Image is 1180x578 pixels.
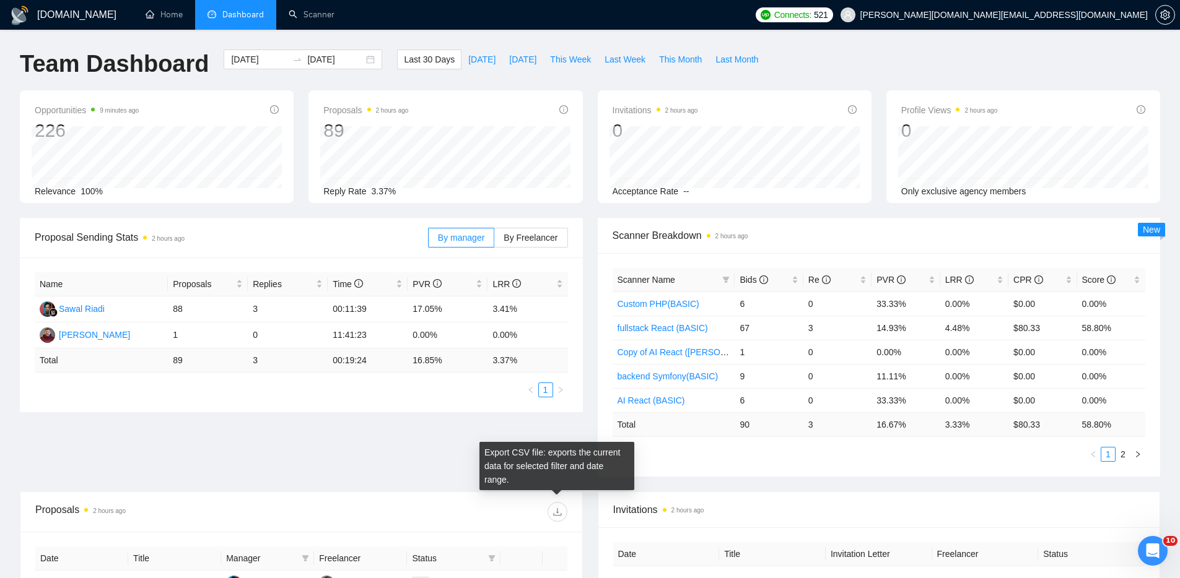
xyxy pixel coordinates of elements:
button: setting [1155,5,1175,25]
span: Scanner Breakdown [613,228,1146,243]
td: 0 [803,364,872,388]
th: Date [613,542,720,566]
a: 1 [1101,447,1115,461]
span: PVR [876,275,906,285]
td: 0.00% [1077,388,1145,412]
time: 2 hours ago [93,507,126,514]
span: info-circle [433,279,442,288]
span: This Week [550,53,591,66]
td: 17.05% [408,296,487,322]
li: Previous Page [1086,447,1101,462]
span: info-circle [1034,275,1043,284]
span: 10 [1163,536,1178,546]
span: user [844,11,852,19]
td: 14.93% [872,316,940,340]
img: KP [40,327,55,343]
td: 6 [735,388,803,412]
button: [DATE] [461,50,502,69]
td: 0 [803,340,872,364]
div: Export CSV file: exports the current data for selected filter and date range. [479,442,634,490]
a: SRSawal Riadi [40,303,105,313]
td: Total [613,412,735,436]
td: 16.67 % [872,412,940,436]
span: Last 30 Days [404,53,455,66]
td: 67 [735,316,803,340]
td: 0.00% [1077,291,1145,316]
a: homeHome [146,9,183,20]
span: Status [412,551,483,565]
td: $0.00 [1008,340,1077,364]
div: 0 [613,119,698,142]
span: -- [683,186,689,196]
td: 3 [248,348,328,373]
button: left [523,382,538,397]
td: 0 [248,322,328,348]
li: 1 [1101,447,1116,462]
td: 0.00% [487,322,567,348]
th: Proposals [168,272,248,296]
span: swap-right [292,54,302,64]
img: logo [10,6,30,25]
span: 521 [814,8,828,22]
span: Dashboard [222,9,264,20]
button: right [1130,447,1145,462]
a: KP[PERSON_NAME] [40,329,130,339]
td: $0.00 [1008,364,1077,388]
th: Name [35,272,168,296]
td: 0 [803,388,872,412]
th: Invitation Letter [826,542,932,566]
td: 88 [168,296,248,322]
time: 2 hours ago [665,107,698,114]
button: This Month [652,50,709,69]
span: Score [1082,275,1116,285]
td: $0.00 [1008,388,1077,412]
th: Manager [221,546,314,571]
td: 0.00% [408,322,487,348]
span: info-circle [965,275,974,284]
span: Replies [253,277,313,291]
span: PVR [413,279,442,289]
time: 9 minutes ago [100,107,139,114]
span: Opportunities [35,103,139,118]
td: 9 [735,364,803,388]
td: 0.00% [940,388,1008,412]
span: filter [486,549,498,567]
span: info-circle [559,105,568,114]
span: Last Month [715,53,758,66]
th: Freelancer [314,546,407,571]
span: 100% [81,186,103,196]
th: Status [1038,542,1145,566]
a: 1 [539,383,553,397]
td: 0.00% [940,340,1008,364]
th: Replies [248,272,328,296]
span: Last Week [605,53,645,66]
span: info-circle [822,275,831,284]
button: Last Month [709,50,765,69]
button: Last 30 Days [397,50,461,69]
td: $0.00 [1008,291,1077,316]
input: End date [307,53,364,66]
h1: Team Dashboard [20,50,209,79]
span: Relevance [35,186,76,196]
li: Next Page [1130,447,1145,462]
button: Last Week [598,50,652,69]
th: Title [128,546,221,571]
th: Freelancer [932,542,1039,566]
time: 2 hours ago [964,107,997,114]
input: Start date [231,53,287,66]
td: 33.33% [872,388,940,412]
span: This Month [659,53,702,66]
span: right [557,386,564,394]
span: Manager [226,551,297,565]
span: 3.37% [372,186,396,196]
span: info-circle [897,275,906,284]
iframe: Intercom live chat [1138,536,1168,566]
td: 3.37 % [487,348,567,373]
td: 6 [735,291,803,316]
td: $ 80.33 [1008,412,1077,436]
td: 00:19:24 [328,348,408,373]
td: 0.00% [940,291,1008,316]
a: backend Symfony(BASIC) [618,371,719,381]
span: Invitations [613,502,1145,517]
span: download [548,507,567,517]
